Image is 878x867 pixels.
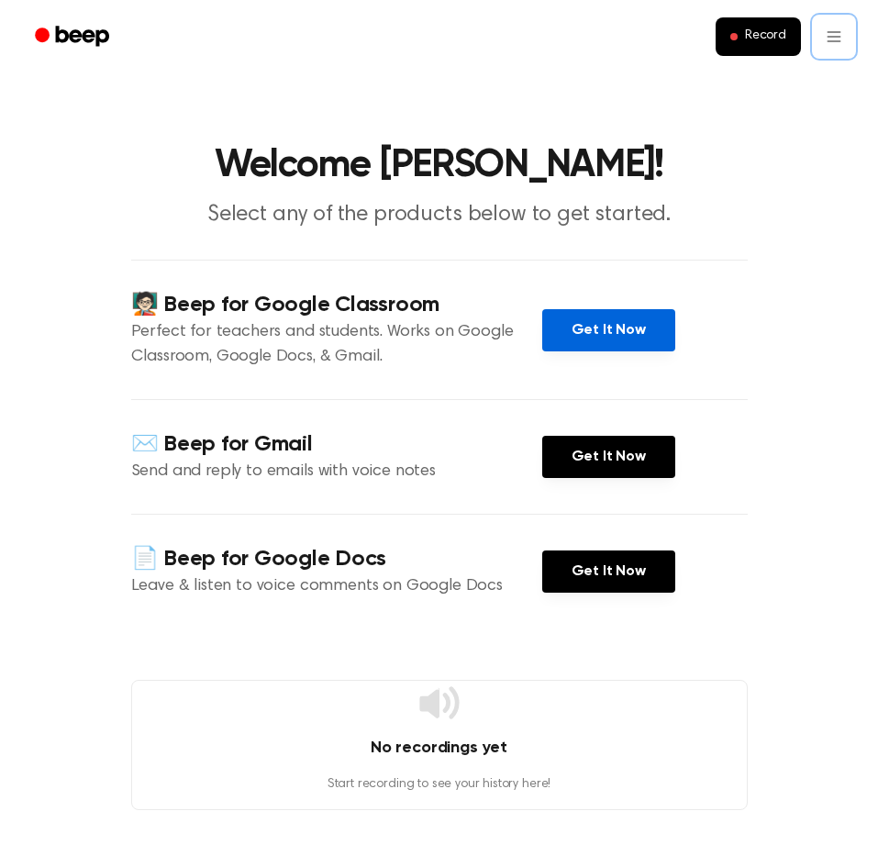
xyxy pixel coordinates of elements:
h4: No recordings yet [132,736,747,761]
p: Send and reply to emails with voice notes [131,460,542,484]
p: Perfect for teachers and students. Works on Google Classroom, Google Docs, & Gmail. [131,320,542,370]
button: Open menu [812,15,856,59]
a: Get It Now [542,550,675,593]
p: Select any of the products below to get started. [87,200,792,230]
a: Get It Now [542,309,675,351]
h1: Welcome [PERSON_NAME]! [22,147,856,185]
h4: 📄 Beep for Google Docs [131,544,542,574]
p: Leave & listen to voice comments on Google Docs [131,574,542,599]
button: Record [716,17,801,56]
a: Get It Now [542,436,675,478]
h4: ✉️ Beep for Gmail [131,429,542,460]
a: Beep [22,19,126,55]
h4: 🧑🏻‍🏫 Beep for Google Classroom [131,290,542,320]
p: Start recording to see your history here! [132,775,747,795]
span: Record [745,28,786,45]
